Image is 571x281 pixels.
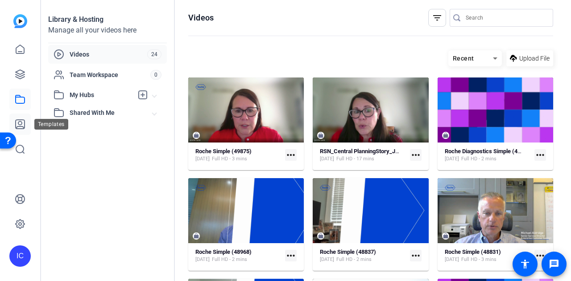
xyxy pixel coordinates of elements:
[195,248,281,263] a: Roche Simple (48968)[DATE]Full HD - 2 mins
[410,250,422,261] mat-icon: more_horiz
[70,108,153,118] span: Shared With Me
[461,256,497,263] span: Full HD - 3 mins
[445,248,501,255] strong: Roche Simple (48831)
[519,54,550,63] span: Upload File
[212,155,247,163] span: Full HD - 3 mins
[150,70,161,80] span: 0
[445,148,531,163] a: Roche Diagnostics Simple (49789)[DATE]Full HD - 2 mins
[48,25,167,36] div: Manage all your videos here
[461,155,497,163] span: Full HD - 2 mins
[336,155,374,163] span: Full HD - 17 mins
[445,155,459,163] span: [DATE]
[13,14,27,28] img: blue-gradient.svg
[453,55,474,62] span: Recent
[285,149,297,161] mat-icon: more_horiz
[320,248,376,255] strong: Roche Simple (48837)
[195,148,281,163] a: Roche Simple (49875)[DATE]Full HD - 3 mins
[445,256,459,263] span: [DATE]
[195,155,210,163] span: [DATE]
[188,12,214,23] h1: Videos
[48,86,167,104] mat-expansion-panel-header: My Hubs
[410,149,422,161] mat-icon: more_horiz
[445,148,532,155] strong: Roche Diagnostics Simple (49789)
[147,49,161,59] span: 24
[285,250,297,261] mat-icon: more_horiz
[195,148,252,155] strong: Roche Simple (49875)
[534,149,546,161] mat-icon: more_horiz
[48,104,167,122] mat-expansion-panel-header: Shared With Me
[34,119,68,130] div: Templates
[48,14,167,25] div: Library & Hosting
[195,248,252,255] strong: Roche Simple (48968)
[320,256,334,263] span: [DATE]
[534,250,546,261] mat-icon: more_horiz
[70,50,147,59] span: Videos
[520,259,530,269] mat-icon: accessibility
[9,245,31,267] div: IC
[320,248,406,263] a: Roche Simple (48837)[DATE]Full HD - 2 mins
[70,70,150,79] span: Team Workspace
[432,12,443,23] mat-icon: filter_list
[195,256,210,263] span: [DATE]
[320,155,334,163] span: [DATE]
[336,256,372,263] span: Full HD - 2 mins
[320,148,415,155] strong: RSN_Central PlanningStory_July2025
[506,50,553,66] button: Upload File
[549,259,559,269] mat-icon: message
[466,12,546,23] input: Search
[320,148,406,163] a: RSN_Central PlanningStory_July2025[DATE]Full HD - 17 mins
[445,248,531,263] a: Roche Simple (48831)[DATE]Full HD - 3 mins
[70,90,133,100] span: My Hubs
[212,256,247,263] span: Full HD - 2 mins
